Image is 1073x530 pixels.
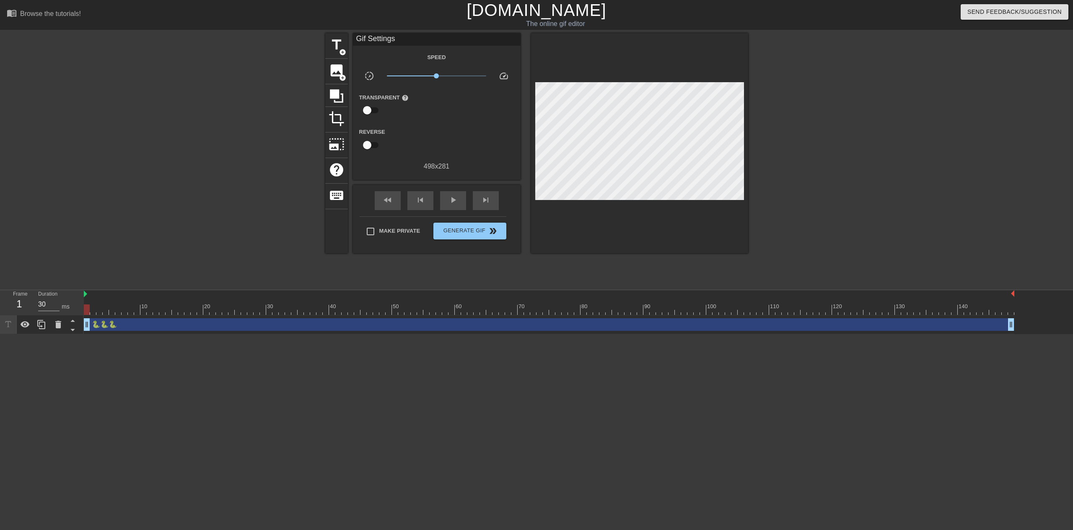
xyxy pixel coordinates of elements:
label: Duration [38,292,57,297]
div: 40 [330,302,337,311]
span: Send Feedback/Suggestion [967,7,1062,17]
span: double_arrow [488,226,498,236]
span: skip_previous [415,195,425,205]
div: 100 [707,302,718,311]
span: drag_handle [1007,320,1015,329]
div: Frame [7,290,32,314]
button: Send Feedback/Suggestion [961,4,1068,20]
button: Generate Gif [433,223,506,239]
span: skip_next [481,195,491,205]
div: 10 [141,302,149,311]
span: keyboard [329,187,345,203]
div: 1 [13,296,26,312]
label: Speed [427,53,446,62]
span: add_circle [339,74,346,81]
img: bound-end.png [1011,290,1014,297]
label: Transparent [359,94,409,102]
div: 120 [833,302,843,311]
a: Browse the tutorials! [7,8,81,21]
span: play_arrow [448,195,458,205]
span: add_circle [339,49,346,56]
div: 110 [770,302,780,311]
div: 80 [581,302,589,311]
div: 60 [456,302,463,311]
div: 30 [267,302,275,311]
span: title [329,37,345,53]
span: slow_motion_video [364,71,374,81]
span: Generate Gif [437,226,503,236]
div: ms [62,302,70,311]
span: help [329,162,345,178]
span: photo_size_select_large [329,136,345,152]
span: image [329,62,345,78]
div: 70 [518,302,526,311]
div: 20 [204,302,212,311]
span: fast_rewind [383,195,393,205]
div: 90 [644,302,652,311]
div: 140 [959,302,969,311]
span: Make Private [379,227,420,235]
div: 498 x 281 [353,161,521,171]
span: crop [329,111,345,127]
div: 50 [393,302,400,311]
div: The online gif editor [362,19,749,29]
span: menu_book [7,8,17,18]
a: [DOMAIN_NAME] [467,1,606,19]
div: 130 [896,302,906,311]
span: speed [499,71,509,81]
span: drag_handle [83,320,91,329]
div: Browse the tutorials! [20,10,81,17]
span: help [402,94,409,101]
div: Gif Settings [353,33,521,46]
label: Reverse [359,128,385,136]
